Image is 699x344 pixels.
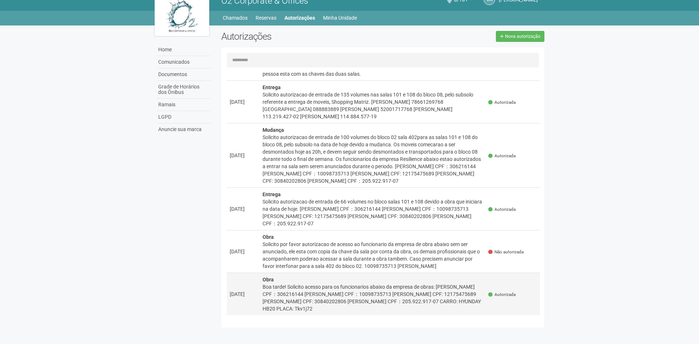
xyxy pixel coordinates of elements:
div: [DATE] [230,152,257,159]
a: Grade de Horários dos Ônibus [156,81,210,99]
a: Reservas [256,13,276,23]
span: Nova autorização [505,34,540,39]
a: Minha Unidade [323,13,357,23]
strong: Entrega [263,191,281,197]
span: Autorizada [488,153,516,159]
div: Solicito autorizacao de entrada de 100 volumes do bloco 02 sala 402para as salas 101 e 108 do blo... [263,134,483,185]
a: Chamados [223,13,248,23]
div: Boa tarde! Solicito acesso para os funcionarios abaixo da empresa de obras: [PERSON_NAME] CPF：306... [263,283,483,312]
a: Ramais [156,99,210,111]
h2: Autorizações [221,31,377,42]
a: Comunicados [156,56,210,68]
div: [DATE] [230,205,257,213]
a: Documentos [156,68,210,81]
a: Home [156,44,210,56]
span: Não autorizada [488,249,524,255]
a: Autorizações [284,13,315,23]
span: Autorizada [488,206,516,213]
div: [DATE] [230,248,257,255]
strong: Entrega [263,84,281,90]
a: Nova autorização [496,31,544,42]
span: Autorizada [488,292,516,298]
div: Solicito autorizacao de entrada de 66 volumes no bloco salas 101 e 108 devido a obra que iniciara... [263,198,483,227]
strong: Obra [263,234,274,240]
strong: Obra [263,277,274,282]
div: Solicito por favor autorizacao de acesso ao funcionario da empresa de obra abaixo sem ser anuncia... [263,241,483,270]
div: [DATE] [230,290,257,298]
div: [DATE] [230,98,257,106]
a: Anuncie sua marca [156,123,210,135]
a: LGPD [156,111,210,123]
span: Autorizada [488,99,516,106]
div: Solicito autorizacao de entrada de 135 volumes nas salas 101 e 108 do bloco 08, pelo subsolo refe... [263,91,483,120]
strong: Mudança [263,127,284,133]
